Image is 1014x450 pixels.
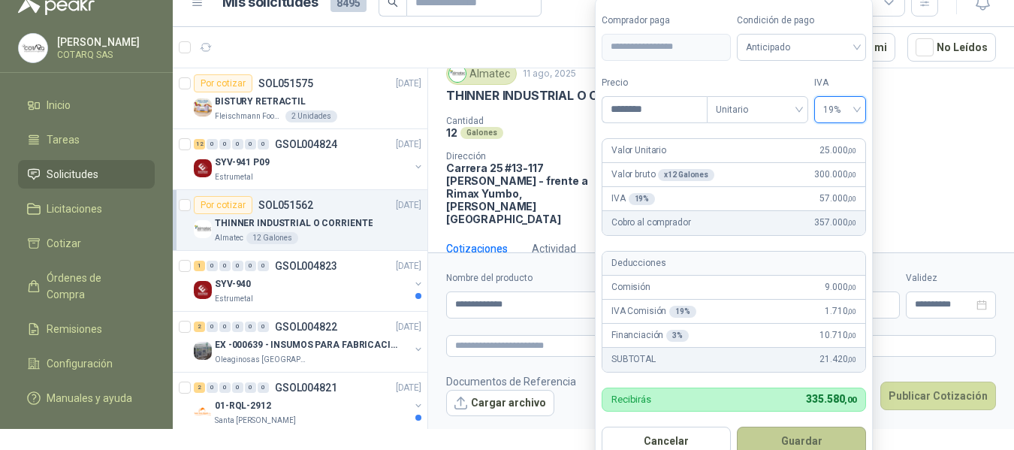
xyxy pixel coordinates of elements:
[215,338,402,352] p: EX -000639 - INSUMOS PARA FABRICACION DE MALLA TAM
[446,373,576,390] p: Documentos de Referencia
[258,139,269,149] div: 0
[47,131,80,148] span: Tareas
[194,98,212,116] img: Company Logo
[207,261,218,271] div: 0
[245,382,256,393] div: 0
[194,257,424,305] a: 1 0 0 0 0 0 GSOL004823[DATE] Company LogoSYV-940Estrumetal
[446,116,638,126] p: Cantidad
[819,352,856,367] span: 21.420
[446,62,517,85] div: Almatec
[847,307,856,316] span: ,00
[194,220,212,238] img: Company Logo
[532,240,576,257] div: Actividad
[806,393,856,405] span: 335.580
[446,271,690,285] label: Nombre del producto
[57,50,151,59] p: COTARQ SAS
[446,126,457,139] p: 12
[232,139,243,149] div: 0
[446,240,508,257] div: Cotizaciones
[611,256,665,270] p: Deducciones
[232,322,243,332] div: 0
[215,171,253,183] p: Estrumetal
[275,261,337,271] p: GSOL004823
[275,139,337,149] p: GSOL004824
[194,281,212,299] img: Company Logo
[602,14,731,28] label: Comprador paga
[215,110,282,122] p: Fleischmann Foods S.A.
[245,261,256,271] div: 0
[976,300,987,310] span: close-circle
[215,277,251,291] p: SYV-940
[825,280,856,294] span: 9.000
[460,127,503,139] div: Galones
[215,232,243,244] p: Almatec
[173,68,427,129] a: Por cotizarSOL051575[DATE] Company LogoBISTURY RETRACTILFleischmann Foods S.A.2 Unidades
[47,97,71,113] span: Inicio
[47,355,113,372] span: Configuración
[746,36,857,59] span: Anticipado
[215,156,270,170] p: SYV-941 P09
[814,76,866,90] label: IVA
[18,315,155,343] a: Remisiones
[396,320,421,334] p: [DATE]
[716,98,799,121] span: Unitario
[396,259,421,273] p: [DATE]
[47,235,81,252] span: Cotizar
[819,328,856,343] span: 10.710
[57,37,151,47] p: [PERSON_NAME]
[194,322,205,332] div: 2
[847,219,856,227] span: ,00
[611,394,651,404] p: Recibirás
[814,168,856,182] span: 300.000
[194,139,205,149] div: 12
[194,196,252,214] div: Por cotizar
[47,270,140,303] span: Órdenes de Compra
[194,403,212,421] img: Company Logo
[219,261,231,271] div: 0
[194,74,252,92] div: Por cotizar
[258,261,269,271] div: 0
[285,110,337,122] div: 2 Unidades
[906,271,996,285] label: Validez
[611,328,689,343] p: Financiación
[18,125,155,154] a: Tareas
[194,342,212,360] img: Company Logo
[611,352,656,367] p: SUBTOTAL
[18,349,155,378] a: Configuración
[18,384,155,412] a: Manuales y ayuda
[819,143,856,158] span: 25.000
[215,415,296,427] p: Santa [PERSON_NAME]
[194,261,205,271] div: 1
[232,382,243,393] div: 0
[18,160,155,189] a: Solicitudes
[232,261,243,271] div: 0
[19,34,47,62] img: Company Logo
[47,321,102,337] span: Remisiones
[194,135,424,183] a: 12 0 0 0 0 0 GSOL004824[DATE] Company LogoSYV-941 P09Estrumetal
[207,322,218,332] div: 0
[194,382,205,393] div: 2
[258,322,269,332] div: 0
[246,232,298,244] div: 12 Galones
[847,355,856,364] span: ,00
[611,168,714,182] p: Valor bruto
[219,139,231,149] div: 0
[880,382,996,410] button: Publicar Cotización
[194,159,212,177] img: Company Logo
[449,65,466,82] img: Company Logo
[847,331,856,340] span: ,00
[446,162,607,225] p: Carrera 25 #13-117 [PERSON_NAME] - frente a Rimax Yumbo , [PERSON_NAME][GEOGRAPHIC_DATA]
[194,379,424,427] a: 2 0 0 0 0 0 GSOL004821[DATE] Company Logo01-RQL-2912Santa [PERSON_NAME]
[258,200,313,210] p: SOL051562
[446,88,658,104] p: THINNER INDUSTRIAL O CORRIENTE
[18,229,155,258] a: Cotizar
[446,151,607,162] p: Dirección
[737,14,866,28] label: Condición de pago
[819,192,856,206] span: 57.000
[215,399,271,413] p: 01-RQL-2912
[18,264,155,309] a: Órdenes de Compra
[47,390,132,406] span: Manuales y ayuda
[823,98,857,121] span: 19%
[611,280,650,294] p: Comisión
[396,381,421,395] p: [DATE]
